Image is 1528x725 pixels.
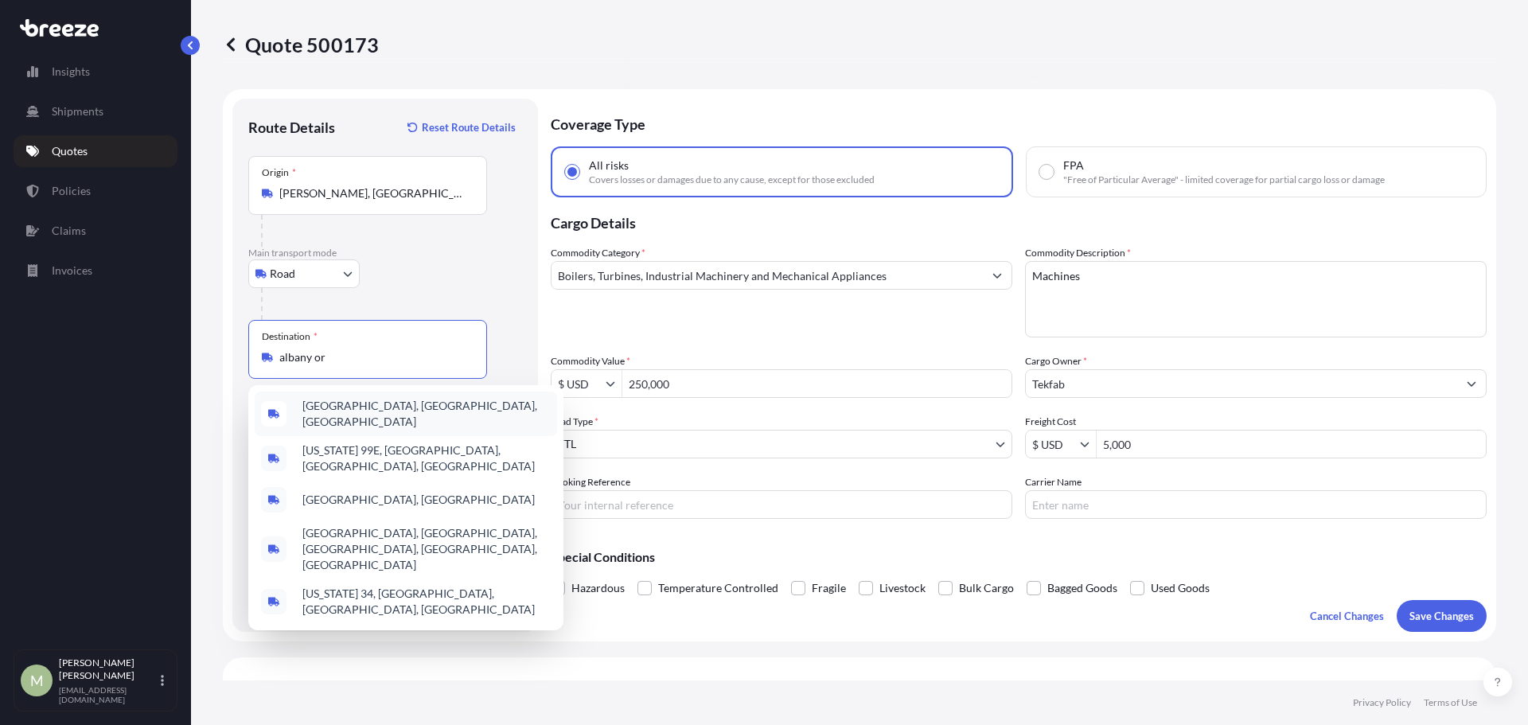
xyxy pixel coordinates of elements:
[1063,158,1084,173] span: FPA
[1353,696,1411,709] p: Privacy Policy
[551,414,598,430] span: Load Type
[1025,474,1082,490] label: Carrier Name
[262,330,318,343] div: Destination
[589,173,875,186] span: Covers losses or damages due to any cause, except for those excluded
[551,245,645,261] label: Commodity Category
[248,247,522,259] p: Main transport mode
[558,436,576,452] span: FTL
[1025,245,1131,261] label: Commodity Description
[52,103,103,119] p: Shipments
[812,576,846,600] span: Fragile
[1409,608,1474,624] p: Save Changes
[1025,261,1487,337] textarea: Machines
[959,576,1014,600] span: Bulk Cargo
[589,158,629,173] span: All risks
[302,442,551,474] span: [US_STATE] 99E, [GEOGRAPHIC_DATA], [GEOGRAPHIC_DATA], [GEOGRAPHIC_DATA]
[30,672,44,688] span: M
[248,259,360,288] button: Select transport
[552,261,983,290] input: Select a commodity type
[1025,414,1076,430] label: Freight Cost
[551,474,630,490] label: Booking Reference
[52,143,88,159] p: Quotes
[302,525,551,573] span: [GEOGRAPHIC_DATA], [GEOGRAPHIC_DATA], [GEOGRAPHIC_DATA], [GEOGRAPHIC_DATA], [GEOGRAPHIC_DATA]
[551,490,1012,519] input: Your internal reference
[983,261,1012,290] button: Show suggestions
[551,99,1487,146] p: Coverage Type
[52,64,90,80] p: Insights
[1151,576,1210,600] span: Used Goods
[1310,608,1384,624] p: Cancel Changes
[302,398,551,430] span: [GEOGRAPHIC_DATA], [GEOGRAPHIC_DATA], [GEOGRAPHIC_DATA]
[302,492,535,508] span: [GEOGRAPHIC_DATA], [GEOGRAPHIC_DATA]
[248,118,335,137] p: Route Details
[248,385,563,630] div: Show suggestions
[1025,490,1487,519] input: Enter name
[1026,430,1080,458] input: Freight Cost
[551,197,1487,245] p: Cargo Details
[52,183,91,199] p: Policies
[551,353,630,369] label: Commodity Value
[879,576,926,600] span: Livestock
[551,551,1487,563] p: Special Conditions
[571,576,625,600] span: Hazardous
[1097,430,1486,458] input: Enter amount
[622,369,1012,398] input: Type amount
[52,263,92,279] p: Invoices
[279,185,467,201] input: Origin
[1424,696,1477,709] p: Terms of Use
[279,349,467,365] input: Destination
[658,576,778,600] span: Temperature Controlled
[223,32,379,57] p: Quote 500173
[52,223,86,239] p: Claims
[302,586,551,618] span: [US_STATE] 34, [GEOGRAPHIC_DATA], [GEOGRAPHIC_DATA], [GEOGRAPHIC_DATA]
[59,657,158,682] p: [PERSON_NAME] [PERSON_NAME]
[262,166,296,179] div: Origin
[552,369,606,398] input: Commodity Value
[1457,369,1486,398] button: Show suggestions
[422,119,516,135] p: Reset Route Details
[1025,353,1087,369] label: Cargo Owner
[1026,369,1457,398] input: Full name
[1047,576,1117,600] span: Bagged Goods
[270,266,295,282] span: Road
[1080,436,1096,452] button: Show suggestions
[1063,173,1385,186] span: "Free of Particular Average" - limited coverage for partial cargo loss or damage
[59,685,158,704] p: [EMAIL_ADDRESS][DOMAIN_NAME]
[606,376,622,392] button: Show suggestions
